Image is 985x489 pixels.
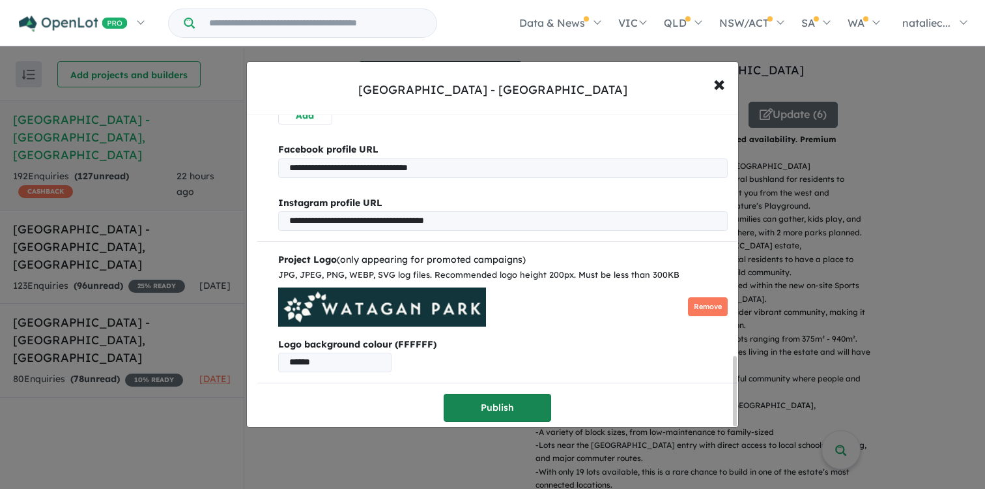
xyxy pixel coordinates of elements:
button: Remove [688,297,728,316]
b: Instagram profile URL [278,197,382,209]
b: Logo background colour (FFFFFF) [278,337,728,353]
button: Add [278,107,332,125]
input: Try estate name, suburb, builder or developer [197,9,434,37]
img: Watagan%20Park%20Estate%20-%20Cooranbong___1755819451.png [278,288,486,327]
b: Facebook profile URL [278,143,378,155]
div: JPG, JPEG, PNG, WEBP, SVG log files. Recommended logo height 200px. Must be less than 300KB [278,268,728,282]
b: Project Logo [278,254,337,265]
div: (only appearing for promoted campaigns) [278,252,728,268]
img: Openlot PRO Logo White [19,16,128,32]
span: × [713,69,725,97]
span: nataliec... [902,16,950,29]
button: Publish [444,394,551,422]
div: [GEOGRAPHIC_DATA] - [GEOGRAPHIC_DATA] [358,81,627,98]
